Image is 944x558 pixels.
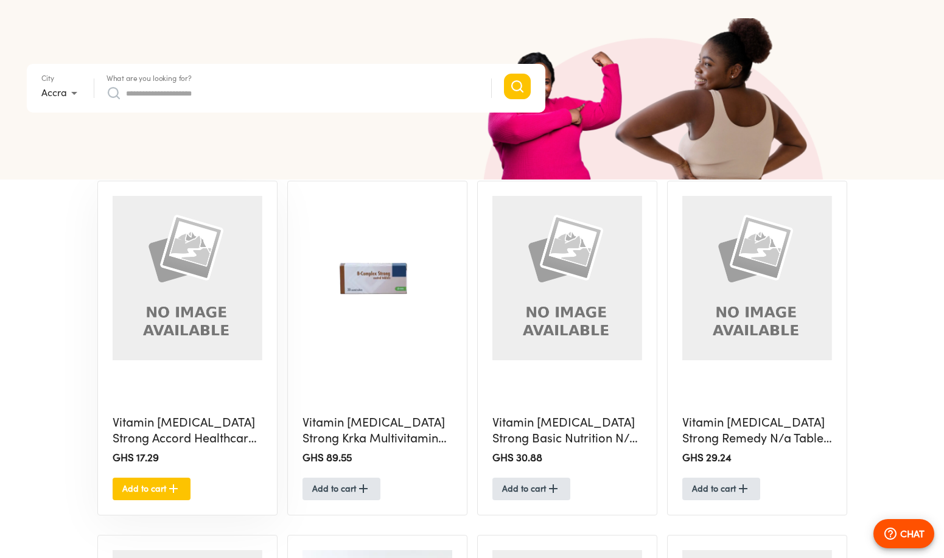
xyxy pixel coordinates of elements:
button: CHAT [873,519,934,548]
h2: GHS 30.88 [492,451,642,465]
img: Vitamin B Complex Strong Krka Multivitamin N/a Tablet X30 [302,196,452,360]
h5: Vitamin [MEDICAL_DATA] Strong Accord Healthcare Ltd N/a Tablet X28 [113,414,262,447]
p: CHAT [900,526,925,541]
a: Vitamin B Complex Strong Krka Multivitamin N/a Tablet X30Vitamin [MEDICAL_DATA] Strong Krka Multi... [287,181,467,515]
button: Add to cart [682,478,760,500]
span: Add to cart [692,481,750,497]
img: Vitamin B Complex Strong Remedy N/a Tablet X28 [682,196,832,360]
h2: GHS 89.55 [302,451,452,465]
div: Accra [41,83,82,103]
a: Vitamin B Complex Strong Basic Nutrition N/a Tablet X30Vitamin [MEDICAL_DATA] Strong Basic Nutrit... [477,181,657,515]
h5: Vitamin [MEDICAL_DATA] Strong Remedy N/a Tablet X28 [682,414,832,447]
img: Vitamin B Complex Strong Accord Healthcare Ltd N/a Tablet X28 [113,196,262,360]
a: Vitamin B Complex Strong Accord Healthcare Ltd N/a Tablet X28Vitamin [MEDICAL_DATA] Strong Accord... [97,181,278,515]
img: Vitamin B Complex Strong Basic Nutrition N/a Tablet X30 [492,196,642,360]
span: Add to cart [312,481,371,497]
h2: GHS 29.24 [682,451,832,465]
span: Add to cart [122,481,181,497]
span: Add to cart [502,481,561,497]
h5: Vitamin [MEDICAL_DATA] Strong Basic Nutrition N/a Tablet X30 [492,414,642,447]
h2: GHS 17.29 [113,451,262,465]
h5: Vitamin [MEDICAL_DATA] Strong Krka Multivitamin N/a Tablet X30 [302,414,452,447]
label: City [41,75,54,82]
button: Add to cart [302,478,380,500]
label: What are you looking for? [107,75,192,82]
button: Search [504,74,531,99]
button: Add to cart [492,478,570,500]
a: Vitamin B Complex Strong Remedy N/a Tablet X28Vitamin [MEDICAL_DATA] Strong Remedy N/a Tablet X28... [667,181,847,515]
button: Add to cart [113,478,191,500]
